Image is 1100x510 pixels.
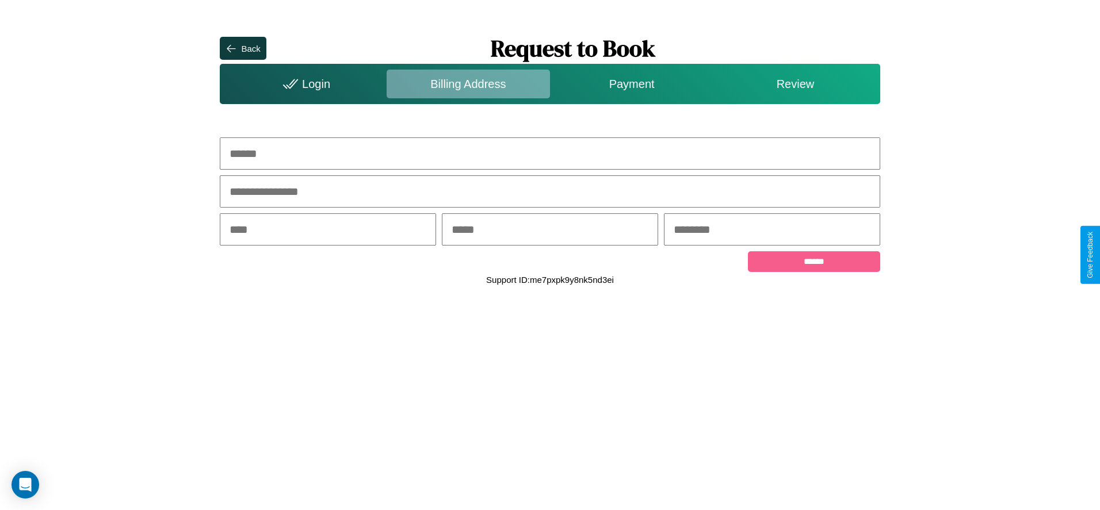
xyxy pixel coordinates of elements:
div: Payment [550,70,713,98]
h1: Request to Book [266,33,880,64]
p: Support ID: me7pxpk9y8nk5nd3ei [486,272,614,287]
div: Billing Address [387,70,550,98]
div: Login [223,70,386,98]
div: Open Intercom Messenger [12,471,39,499]
div: Back [241,44,260,53]
div: Review [713,70,877,98]
div: Give Feedback [1086,232,1094,278]
button: Back [220,37,266,60]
